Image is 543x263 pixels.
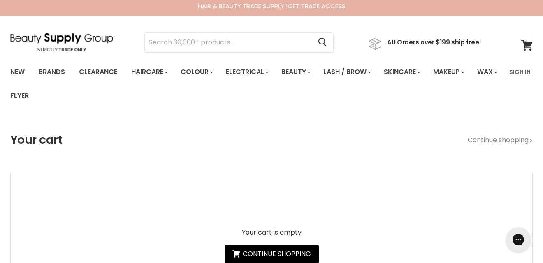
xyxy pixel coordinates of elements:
iframe: Gorgias live chat messenger [502,224,535,255]
a: Electrical [220,63,274,81]
a: Flyer [4,87,35,104]
a: New [4,63,31,81]
a: GET TRADE ACCESS [288,2,346,10]
ul: Main menu [4,60,504,108]
a: Brands [32,63,71,81]
a: Sign In [504,63,536,81]
h1: Your cart [10,134,62,147]
a: Continue shopping [468,136,533,144]
p: Your cart is empty [225,229,319,236]
a: Wax [471,63,502,81]
a: Lash / Brow [317,63,376,81]
a: Colour [174,63,218,81]
button: Search [311,33,333,52]
a: Skincare [378,63,425,81]
a: Makeup [427,63,469,81]
a: Clearance [73,63,123,81]
form: Product [144,32,334,52]
input: Search [145,33,311,52]
a: Beauty [275,63,316,81]
a: Haircare [125,63,173,81]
